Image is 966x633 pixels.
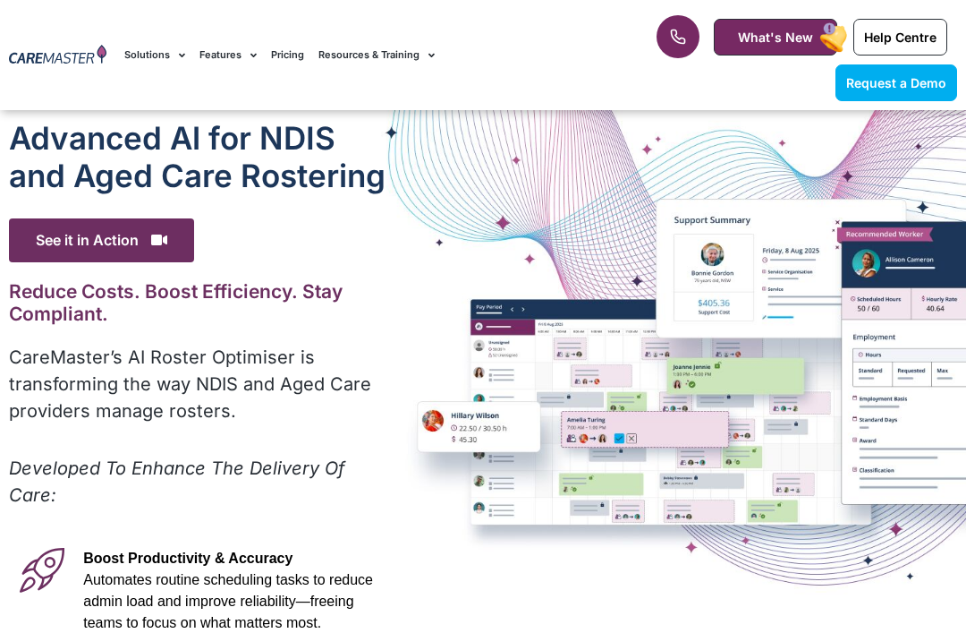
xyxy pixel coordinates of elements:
[271,25,304,85] a: Pricing
[864,30,936,45] span: Help Centre
[9,45,106,66] img: CareMaster Logo
[9,344,387,424] p: CareMaster’s AI Roster Optimiser is transforming the way NDIS and Aged Care providers manage rost...
[9,119,387,194] h1: Advanced Al for NDIS and Aged Care Rostering
[83,551,292,566] span: Boost Productivity & Accuracy
[199,25,257,85] a: Features
[738,30,813,45] span: What's New
[846,75,946,90] span: Request a Demo
[9,280,387,325] h2: Reduce Costs. Boost Efficiency. Stay Compliant.
[714,19,837,56] a: What's New
[853,19,947,56] a: Help Centre
[124,25,185,85] a: Solutions
[124,25,615,85] nav: Menu
[9,218,194,262] span: See it in Action
[83,572,373,630] span: Automates routine scheduling tasks to reduce admin load and improve reliability—freeing teams to ...
[9,458,344,506] em: Developed To Enhance The Delivery Of Care:
[835,64,957,101] a: Request a Demo
[318,25,435,85] a: Resources & Training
